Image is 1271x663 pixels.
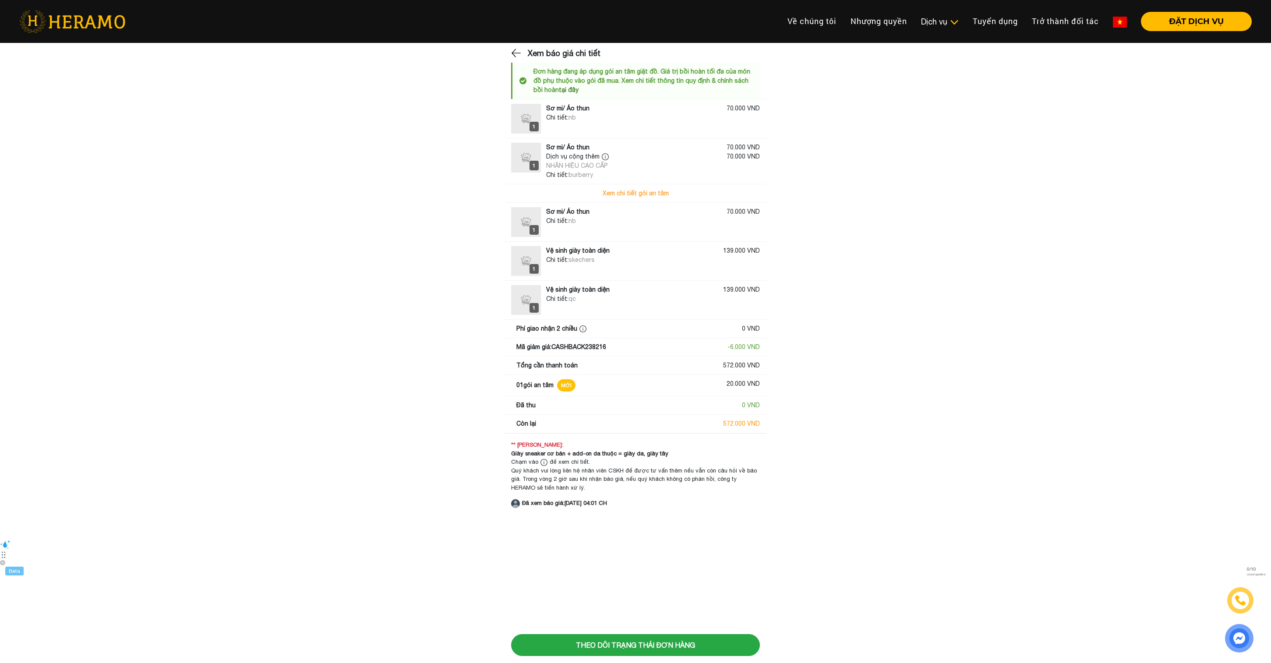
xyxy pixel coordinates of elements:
[557,379,575,391] button: Mới
[950,18,959,27] img: subToggleIcon
[844,12,914,31] a: Nhượng quyền
[1247,566,1266,572] span: 0 / 10
[533,68,750,93] span: Đơn hàng đang áp dụng gói an tâm giặt đồ. Giá trị bồi hoàn tối đa của món đồ phụ thuộc vào gói đã...
[1235,595,1246,606] img: phone-icon
[1134,18,1252,25] a: ĐẶT DỊCH VỤ
[1113,17,1127,28] img: vn-flag.png
[727,152,760,170] div: 70.000 VND
[780,12,844,31] a: Về chúng tôi
[723,419,760,428] div: 572.000 VND
[511,450,668,457] strong: Giày sneaker cơ bản + add-on da thuộc = giày da, giày tây
[528,42,600,64] h3: Xem báo giá chi tiết
[1025,12,1106,31] a: Trở thành đối tác
[511,634,760,656] button: Theo dõi trạng thái đơn hàng
[1141,12,1252,31] button: ĐẶT DỊCH VỤ
[516,379,575,391] div: 01 gói an tâm
[966,12,1025,31] a: Tuyển dụng
[546,143,590,152] div: Sơ mi/ Áo thun
[921,16,959,28] div: Dịch vụ
[511,499,520,508] img: account
[530,225,539,235] div: 1
[511,46,523,60] img: back
[519,67,533,95] img: info
[568,217,576,224] span: nb
[530,122,539,131] div: 1
[530,264,539,274] div: 1
[723,285,760,294] div: 139.000 VND
[540,459,547,466] img: info
[727,207,760,216] div: 70.000 VND
[5,567,24,575] div: Beta
[727,104,760,113] div: 70.000 VND
[727,342,760,352] div: - 6.000 VND
[727,143,760,152] div: 70.000 VND
[511,441,563,448] strong: ** [PERSON_NAME]:
[516,342,606,352] div: Mã giảm giá: CASHBACK238216
[559,86,579,93] a: tại đây
[546,114,568,121] span: Chi tiết:
[723,246,760,255] div: 139.000 VND
[1247,572,1266,576] span: used queries
[516,324,589,333] div: Phí giao nhận 2 chiều
[516,401,536,410] div: Đã thu
[504,184,767,202] button: Xem chi tiết gói an tâm
[723,361,760,370] div: 572.000 VND
[568,256,595,263] span: skechers
[516,361,578,370] div: Tổng cần thanh toán
[546,285,610,294] div: Vệ sinh giày toàn diện
[546,217,568,224] span: Chi tiết:
[742,401,760,410] div: 0 VND
[579,325,586,332] img: info
[511,458,760,466] div: Chạm vào để xem chi tiết.
[546,171,568,178] span: Chi tiết:
[546,295,568,302] span: Chi tiết:
[568,171,593,178] span: burberry
[546,152,611,161] div: Dịch vụ cộng thêm
[1227,587,1253,614] a: phone-icon
[19,10,125,33] img: heramo-logo.png
[546,104,590,113] div: Sơ mi/ Áo thun
[727,379,760,391] div: 20.000 VND
[530,303,539,313] div: 1
[546,256,568,263] span: Chi tiết:
[568,114,576,121] span: nb
[530,161,539,170] div: 1
[522,500,607,506] strong: Đã xem báo giá: [DATE] 04:01 CH
[546,246,610,255] div: Vệ sinh giày toàn diện
[516,419,536,428] div: Còn lại
[546,207,590,216] div: Sơ mi/ Áo thun
[511,466,760,492] div: Quý khách vui lòng liên hệ nhân viên CSKH để được tư vấn thêm nếu vẫn còn câu hỏi về báo giá. Tro...
[568,295,576,302] span: qc
[602,153,609,160] img: info
[742,324,760,333] div: 0 VND
[546,161,611,170] div: NHÃN HIỆU CAO CẤP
